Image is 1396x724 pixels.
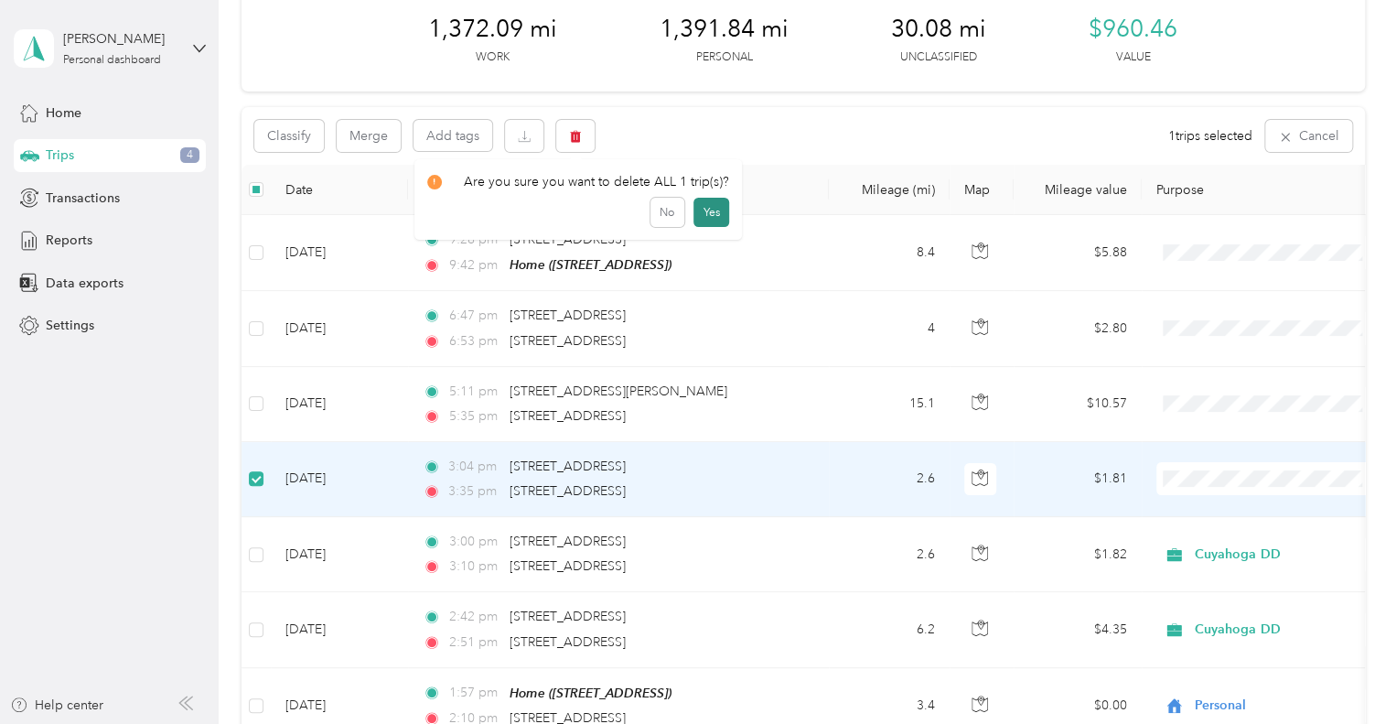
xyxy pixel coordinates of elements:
span: [STREET_ADDRESS] [510,558,626,574]
td: $5.88 [1014,215,1142,291]
td: $4.35 [1014,592,1142,667]
span: [STREET_ADDRESS] [510,308,626,323]
span: [STREET_ADDRESS] [510,459,626,474]
td: 2.6 [829,442,950,517]
span: Personal [1195,696,1362,716]
td: $1.81 [1014,442,1142,517]
span: [STREET_ADDRESS] [510,534,626,549]
button: Add tags [413,120,492,151]
th: Map [950,165,1014,215]
span: 5:35 pm [448,406,500,427]
button: Cancel [1265,120,1352,152]
span: 1:57 pm [448,683,500,703]
button: Merge [337,120,401,152]
span: [STREET_ADDRESS][PERSON_NAME] [510,384,727,399]
span: Reports [46,231,92,250]
span: 2:51 pm [448,632,500,653]
button: No [650,198,684,227]
td: [DATE] [271,291,408,366]
td: 6.2 [829,592,950,667]
span: 2:42 pm [448,607,500,627]
span: 6:47 pm [448,306,500,326]
span: 1,391.84 mi [660,15,789,44]
span: 1 trips selected [1168,126,1252,146]
button: Help center [10,696,103,715]
span: [STREET_ADDRESS] [510,609,626,624]
td: 4 [829,291,950,366]
span: [STREET_ADDRESS] [510,232,626,247]
th: Locations [408,165,829,215]
div: Are you sure you want to delete ALL 1 trip(s)? [427,172,730,191]
td: [DATE] [271,592,408,667]
td: [DATE] [271,517,408,592]
span: 3:35 pm [448,481,500,502]
span: Cuyahoga DD [1195,545,1362,565]
td: $1.82 [1014,517,1142,592]
span: Transactions [46,189,120,208]
span: [STREET_ADDRESS] [510,634,626,650]
td: [DATE] [271,442,408,517]
span: Trips [46,146,74,165]
span: 6:53 pm [448,331,500,351]
td: 15.1 [829,367,950,442]
p: Value [1116,49,1151,66]
span: 3:00 pm [448,532,500,552]
span: 1,372.09 mi [428,15,557,44]
td: $2.80 [1014,291,1142,366]
button: Classify [254,120,324,152]
span: 9:28 pm [448,230,500,250]
span: 3:10 pm [448,557,500,577]
div: [PERSON_NAME] [63,29,177,49]
span: Home ([STREET_ADDRESS]) [510,686,671,700]
td: $10.57 [1014,367,1142,442]
div: Personal dashboard [63,55,161,66]
td: 8.4 [829,215,950,291]
p: Unclassified [900,49,977,66]
td: [DATE] [271,367,408,442]
th: Mileage (mi) [829,165,950,215]
span: [STREET_ADDRESS] [510,333,626,349]
p: Personal [696,49,753,66]
button: Yes [693,198,729,227]
span: Data exports [46,274,123,293]
span: [STREET_ADDRESS] [510,483,626,499]
iframe: Everlance-gr Chat Button Frame [1294,621,1396,724]
span: 30.08 mi [891,15,986,44]
th: Mileage value [1014,165,1142,215]
span: [STREET_ADDRESS] [510,408,626,424]
td: 2.6 [829,517,950,592]
td: [DATE] [271,215,408,291]
span: 4 [180,147,199,164]
span: 5:11 pm [448,382,500,402]
p: Work [476,49,510,66]
span: Settings [46,316,94,335]
th: Date [271,165,408,215]
span: Home [46,103,81,123]
span: Home ([STREET_ADDRESS]) [510,257,671,272]
span: $960.46 [1089,15,1177,44]
span: Cuyahoga DD [1195,620,1362,640]
span: 3:04 pm [448,457,500,477]
span: 9:42 pm [448,255,500,276]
